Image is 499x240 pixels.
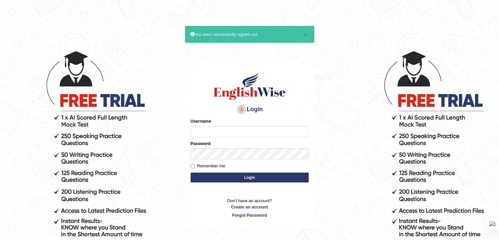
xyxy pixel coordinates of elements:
label: Remember me [191,163,225,169]
button: × [303,31,307,38]
label: Password [191,140,211,147]
img: Logo of English Wise sign in for intelligent practice with AI [212,71,287,101]
h4: Login [191,104,309,115]
button: Login [191,173,309,182]
div: You were successfully signed out [185,26,314,43]
a: Create an account [191,204,309,210]
a: Forgot Password [191,212,309,218]
input: Remember me [191,164,195,168]
label: Username [191,118,211,124]
p: Don't have an account? [191,198,309,218]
